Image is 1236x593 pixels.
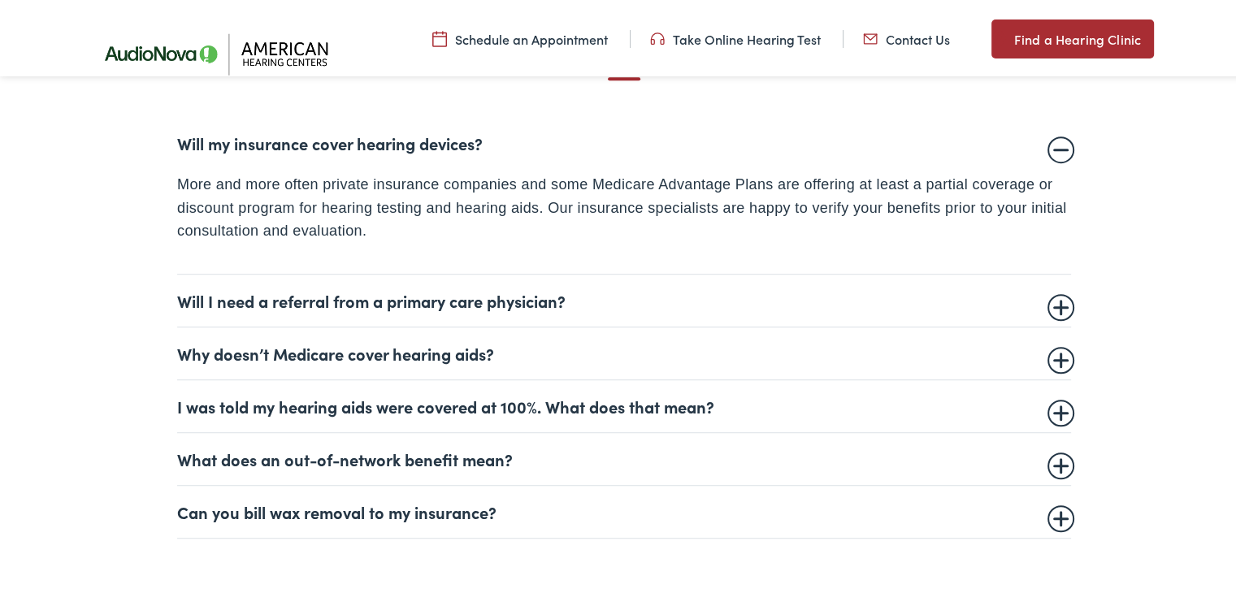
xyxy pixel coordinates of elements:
summary: Will I need a referral from a primary care physician? [177,288,1071,307]
summary: Why doesn’t Medicare cover hearing aids? [177,340,1071,360]
a: Find a Hearing Clinic [991,16,1154,55]
img: utility icon [863,27,878,45]
a: Contact Us [863,27,950,45]
summary: What does an out-of-network benefit mean? [177,446,1071,465]
img: utility icon [991,26,1006,45]
img: utility icon [650,27,665,45]
a: Schedule an Appointment [432,27,608,45]
summary: I was told my hearing aids were covered at 100%. What does that mean? [177,393,1071,413]
img: utility icon [432,27,447,45]
a: Take Online Hearing Test [650,27,821,45]
summary: Will my insurance cover hearing devices? [177,130,1071,149]
p: More and more often private insurance companies and some Medicare Advantage Plans are offering at... [177,170,1071,240]
summary: Can you bill wax removal to my insurance? [177,499,1071,518]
